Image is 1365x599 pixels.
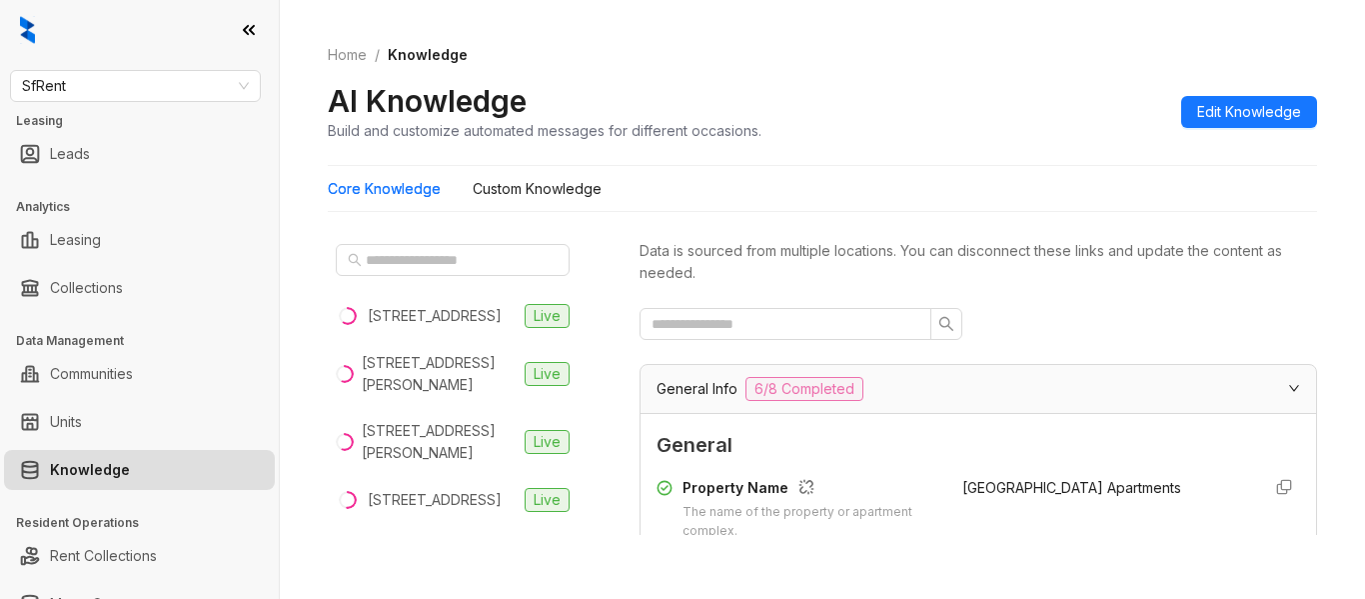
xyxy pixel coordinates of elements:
[525,430,570,454] span: Live
[368,305,502,327] div: [STREET_ADDRESS]
[50,134,90,174] a: Leads
[388,46,468,63] span: Knowledge
[962,479,1181,496] span: [GEOGRAPHIC_DATA] Apartments
[20,16,35,44] img: logo
[4,450,275,490] li: Knowledge
[22,71,249,101] span: SfRent
[682,503,938,541] div: The name of the property or apartment complex.
[1288,382,1300,394] span: expanded
[16,332,279,350] h3: Data Management
[375,44,380,66] li: /
[525,488,570,512] span: Live
[368,489,502,511] div: [STREET_ADDRESS]
[641,365,1316,413] div: General Info6/8 Completed
[328,82,527,120] h2: AI Knowledge
[362,352,517,396] div: [STREET_ADDRESS][PERSON_NAME]
[4,536,275,576] li: Rent Collections
[640,240,1317,284] div: Data is sourced from multiple locations. You can disconnect these links and update the content as...
[4,402,275,442] li: Units
[4,134,275,174] li: Leads
[745,377,863,401] span: 6/8 Completed
[362,420,517,464] div: [STREET_ADDRESS][PERSON_NAME]
[1181,96,1317,128] button: Edit Knowledge
[50,536,157,576] a: Rent Collections
[4,268,275,308] li: Collections
[16,514,279,532] h3: Resident Operations
[50,354,133,394] a: Communities
[473,178,602,200] div: Custom Knowledge
[657,378,737,400] span: General Info
[328,178,441,200] div: Core Knowledge
[938,316,954,332] span: search
[657,430,1300,461] span: General
[324,44,371,66] a: Home
[525,304,570,328] span: Live
[4,354,275,394] li: Communities
[50,450,130,490] a: Knowledge
[50,268,123,308] a: Collections
[16,112,279,130] h3: Leasing
[16,198,279,216] h3: Analytics
[50,402,82,442] a: Units
[50,220,101,260] a: Leasing
[328,120,761,141] div: Build and customize automated messages for different occasions.
[4,220,275,260] li: Leasing
[348,253,362,267] span: search
[1197,101,1301,123] span: Edit Knowledge
[682,477,938,503] div: Property Name
[525,362,570,386] span: Live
